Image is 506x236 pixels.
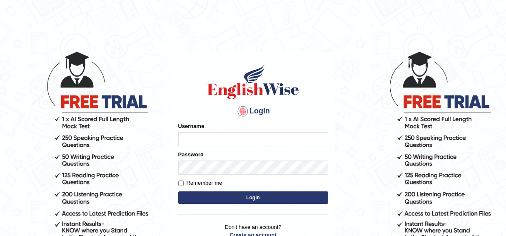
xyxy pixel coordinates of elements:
[178,179,222,187] label: Remember me
[178,181,184,186] input: Remember me
[178,105,328,118] h4: Login
[206,63,301,100] img: Logo of English Wise sign in for intelligent practice with AI
[178,122,204,130] label: Username
[178,191,328,204] button: Login
[178,151,204,158] label: Password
